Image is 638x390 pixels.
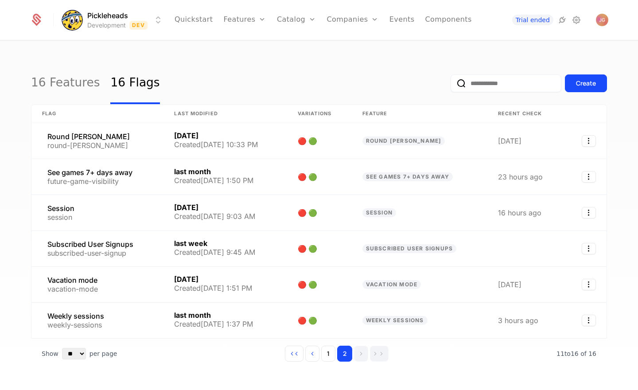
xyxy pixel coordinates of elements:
[582,315,596,326] button: Select action
[87,21,126,30] div: Development
[596,14,608,26] img: Jeff Gordon
[321,346,335,362] button: Go to page 1
[556,350,596,357] span: 16
[287,105,352,123] th: Variations
[31,105,163,123] th: Flag
[556,350,588,357] span: 11 to 16 of
[582,171,596,183] button: Select action
[576,79,596,88] div: Create
[487,105,565,123] th: Recent check
[87,10,128,21] span: Pickleheads
[89,349,117,358] span: per page
[31,339,607,369] div: Table pagination
[110,62,159,104] a: 16 Flags
[582,243,596,254] button: Select action
[354,346,368,362] button: Go to next page
[512,15,553,25] a: Trial ended
[582,135,596,147] button: Select action
[571,15,582,25] a: Settings
[163,105,287,123] th: Last Modified
[42,349,58,358] span: Show
[64,10,163,30] button: Select environment
[305,346,319,362] button: Go to previous page
[582,207,596,218] button: Select action
[352,105,487,123] th: Feature
[62,9,83,31] img: Pickleheads
[62,348,86,359] select: Select page size
[129,21,148,30] span: Dev
[596,14,608,26] button: Open user button
[565,74,607,92] button: Create
[285,346,303,362] button: Go to first page
[337,346,352,362] button: Go to page 2
[582,279,596,290] button: Select action
[285,346,389,362] div: Page navigation
[557,15,568,25] a: Integrations
[31,62,100,104] a: 16 Features
[370,346,389,362] button: Go to last page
